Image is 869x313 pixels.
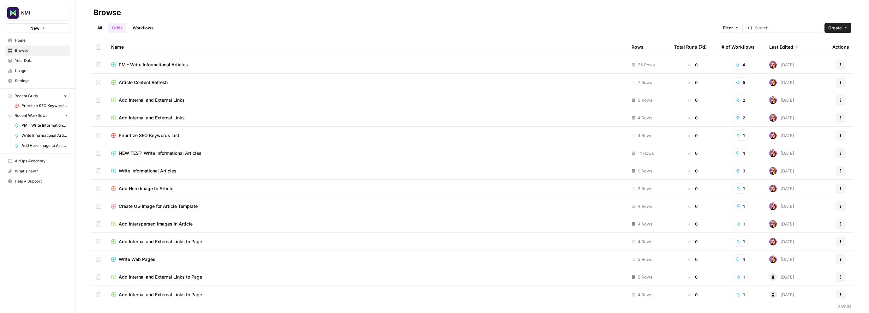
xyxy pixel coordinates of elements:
[732,130,749,141] button: 1
[119,62,188,68] span: PM - Write Informational Articles
[5,176,70,186] button: Help + Support
[119,256,155,262] span: Write Web Pages
[638,292,652,298] span: 4 Rows
[21,103,68,109] span: Prioritize SEO Keywords List
[674,238,711,245] div: 0
[674,274,711,280] div: 0
[111,221,621,227] a: Add Interspersed Images in Article
[5,66,70,76] a: Usage
[719,23,743,33] button: Filter
[832,38,849,56] div: Actions
[769,132,777,139] img: 1cvfuabbdmmfshk1b2dm2dsfa91t
[769,79,777,86] img: 1cvfuabbdmmfshk1b2dm2dsfa91t
[21,133,68,138] span: Write Informational Article Body
[769,167,777,175] img: 1cvfuabbdmmfshk1b2dm2dsfa91t
[111,132,621,139] a: Prioritize SEO Keywords List
[769,149,794,157] div: [DATE]
[638,274,652,280] span: 5 Rows
[769,96,794,104] div: [DATE]
[5,5,70,21] button: Workspace: NMI
[7,7,19,19] img: NMI Logo
[769,79,794,86] div: [DATE]
[674,38,707,56] div: Total Runs (7d)
[111,79,621,86] a: Article Content Refresh
[12,141,70,151] a: Add Hero Image to Article
[15,158,68,164] span: AirOps Academy
[638,256,652,262] span: 5 Rows
[732,166,749,176] button: 3
[731,148,749,158] button: 4
[769,114,777,122] img: 1cvfuabbdmmfshk1b2dm2dsfa91t
[755,25,819,31] input: Search
[769,185,777,192] img: 1cvfuabbdmmfshk1b2dm2dsfa91t
[769,61,794,69] div: [DATE]
[12,120,70,130] a: PM - Write Informational Article Outline
[674,79,711,86] div: 0
[769,185,794,192] div: [DATE]
[769,256,794,263] div: [DATE]
[732,272,749,282] button: 1
[769,167,794,175] div: [DATE]
[12,130,70,141] a: Write Informational Article Body
[5,45,70,56] a: Browse
[15,38,68,43] span: Home
[638,168,652,174] span: 9 Rows
[111,238,621,245] a: Add Internal and External Links to Page
[722,38,755,56] div: # of Workflows
[769,38,798,56] div: Last Edited
[769,220,777,228] img: 1cvfuabbdmmfshk1b2dm2dsfa91t
[119,203,198,209] span: Create OG Image for Article Template
[769,256,777,263] img: 1cvfuabbdmmfshk1b2dm2dsfa91t
[674,97,711,103] div: 0
[12,101,70,111] a: Prioritize SEO Keywords List
[5,56,70,66] a: Your Data
[769,96,777,104] img: 1cvfuabbdmmfshk1b2dm2dsfa91t
[5,91,70,101] button: Recent Grids
[119,79,168,86] span: Article Content Refresh
[674,203,711,209] div: 0
[731,60,749,70] button: 4
[769,273,794,281] div: [DATE]
[638,221,652,227] span: 4 Rows
[769,61,777,69] img: 1cvfuabbdmmfshk1b2dm2dsfa91t
[15,78,68,84] span: Settings
[732,237,749,247] button: 1
[769,149,777,157] img: 1cvfuabbdmmfshk1b2dm2dsfa91t
[119,274,202,280] span: Add Internal and External Links to Page
[111,97,621,103] a: Add Internal and External Links
[119,115,185,121] span: Add Internal and External Links
[119,150,201,156] span: NEW TEST: Write Informational Articles
[119,292,202,298] span: Add Internal and External Links to Page
[111,168,621,174] a: Write Informational Articles
[638,185,652,192] span: 3 Rows
[638,132,652,139] span: 4 Rows
[5,111,70,120] button: Recent Workflows
[769,291,794,298] div: [DATE]
[111,274,621,280] a: Add Internal and External Links to Page
[731,254,749,264] button: 4
[769,238,777,245] img: 1cvfuabbdmmfshk1b2dm2dsfa91t
[723,25,733,31] span: Filter
[5,23,70,33] button: New
[119,185,173,192] span: Add Hero Image to Article
[15,48,68,53] span: Browse
[15,178,68,184] span: Help + Support
[732,184,749,194] button: 1
[769,238,794,245] div: [DATE]
[674,256,711,262] div: 0
[111,38,621,56] div: Name
[674,168,711,174] div: 0
[30,25,39,31] span: New
[674,132,711,139] div: 0
[15,68,68,74] span: Usage
[119,168,177,174] span: Write Informational Articles
[732,95,749,105] button: 2
[732,113,749,123] button: 2
[632,38,644,56] div: Rows
[93,8,121,18] div: Browse
[732,201,749,211] button: 1
[674,150,711,156] div: 0
[21,143,68,148] span: Add Hero Image to Article
[769,202,794,210] div: [DATE]
[21,123,68,128] span: PM - Write Informational Article Outline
